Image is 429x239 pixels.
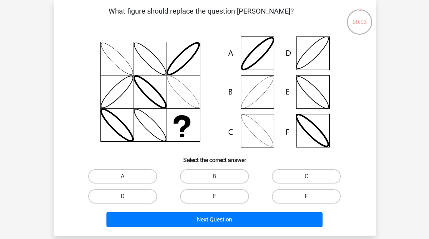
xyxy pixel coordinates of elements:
[180,189,249,204] label: E
[88,169,157,184] label: A
[88,189,157,204] label: D
[272,169,341,184] label: C
[346,9,373,26] div: 00:03
[65,151,364,164] h6: Select the correct answer
[272,189,341,204] label: F
[106,212,323,227] button: Next Question
[65,6,338,27] p: What figure should replace the question [PERSON_NAME]?
[180,169,249,184] label: B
